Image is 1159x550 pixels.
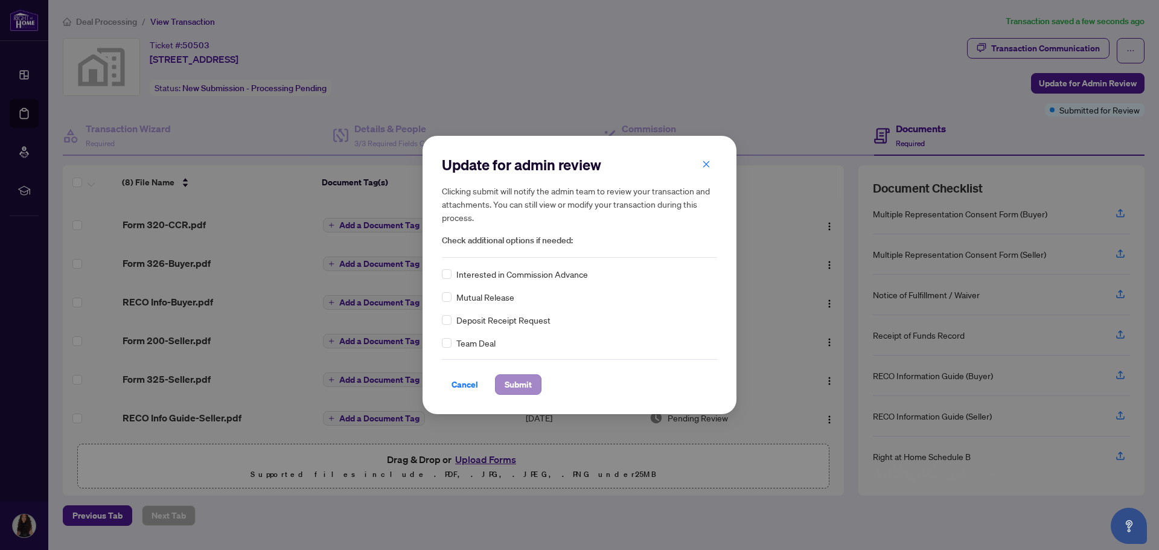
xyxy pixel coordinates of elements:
[442,155,717,174] h2: Update for admin review
[702,160,710,168] span: close
[442,234,717,248] span: Check additional options if needed:
[456,290,514,304] span: Mutual Release
[1111,508,1147,544] button: Open asap
[456,313,551,327] span: Deposit Receipt Request
[495,374,541,395] button: Submit
[442,374,488,395] button: Cancel
[452,375,478,394] span: Cancel
[505,375,532,394] span: Submit
[442,184,717,224] h5: Clicking submit will notify the admin team to review your transaction and attachments. You can st...
[456,336,496,350] span: Team Deal
[456,267,588,281] span: Interested in Commission Advance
